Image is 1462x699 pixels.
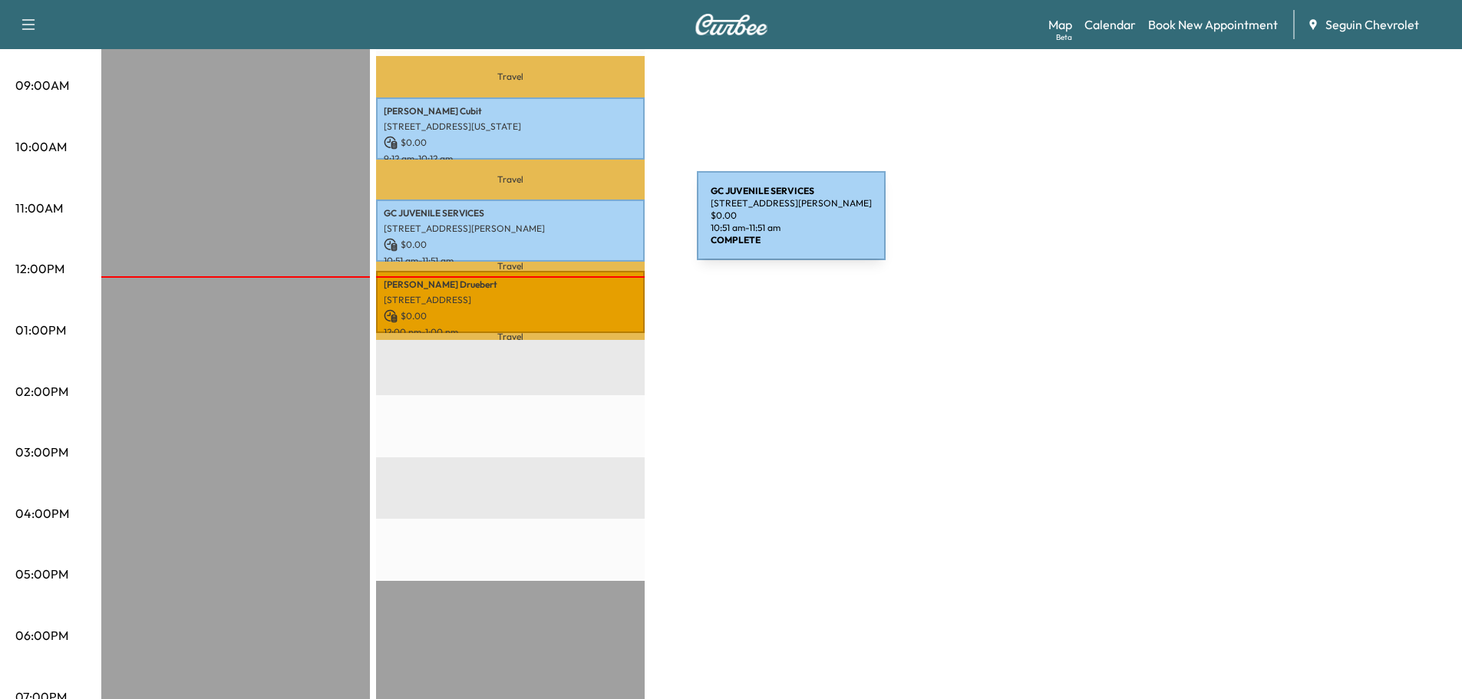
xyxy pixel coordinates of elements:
[1325,15,1419,34] span: Seguin Chevrolet
[15,321,66,339] p: 01:00PM
[384,105,637,117] p: [PERSON_NAME] Cubit
[15,259,64,278] p: 12:00PM
[695,14,768,35] img: Curbee Logo
[384,255,637,267] p: 10:51 am - 11:51 am
[384,294,637,306] p: [STREET_ADDRESS]
[376,262,645,271] p: Travel
[15,443,68,461] p: 03:00PM
[15,504,69,523] p: 04:00PM
[1056,31,1072,43] div: Beta
[15,565,68,583] p: 05:00PM
[15,382,68,401] p: 02:00PM
[15,137,67,156] p: 10:00AM
[376,56,645,97] p: Travel
[384,309,637,323] p: $ 0.00
[376,333,645,340] p: Travel
[376,160,645,199] p: Travel
[1084,15,1136,34] a: Calendar
[384,136,637,150] p: $ 0.00
[384,279,637,291] p: [PERSON_NAME] Druebert
[384,326,637,338] p: 12:00 pm - 1:00 pm
[1048,15,1072,34] a: MapBeta
[384,223,637,235] p: [STREET_ADDRESS][PERSON_NAME]
[15,76,69,94] p: 09:00AM
[384,120,637,133] p: [STREET_ADDRESS][US_STATE]
[15,626,68,645] p: 06:00PM
[384,207,637,219] p: GC JUVENILE SERVICES
[1148,15,1278,34] a: Book New Appointment
[384,153,637,165] p: 9:12 am - 10:12 am
[15,199,63,217] p: 11:00AM
[384,238,637,252] p: $ 0.00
